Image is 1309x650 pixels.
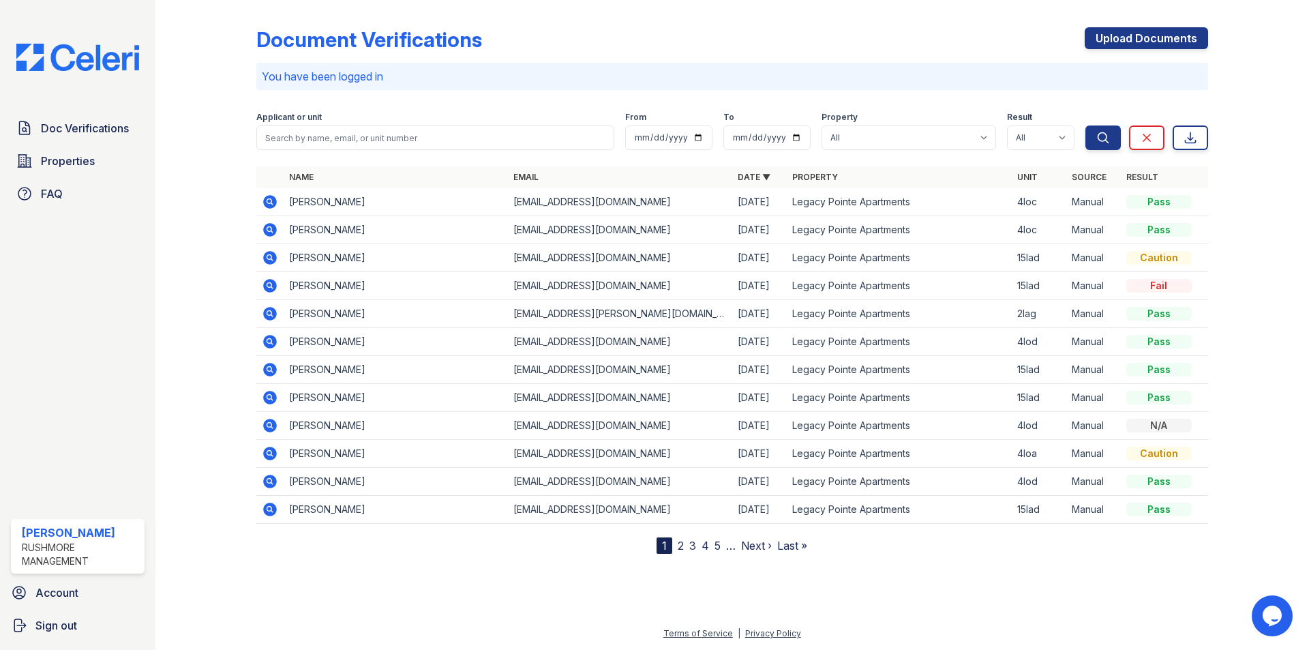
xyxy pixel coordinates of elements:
td: 15lad [1012,272,1066,300]
td: [DATE] [732,384,787,412]
p: You have been logged in [262,68,1203,85]
div: Caution [1126,447,1192,460]
input: Search by name, email, or unit number [256,125,614,150]
td: 4lod [1012,328,1066,356]
td: Manual [1066,188,1121,216]
a: Upload Documents [1085,27,1208,49]
a: Last » [777,539,807,552]
td: Manual [1066,244,1121,272]
td: Manual [1066,300,1121,328]
td: 4loa [1012,440,1066,468]
td: [DATE] [732,496,787,524]
div: N/A [1126,419,1192,432]
td: [EMAIL_ADDRESS][DOMAIN_NAME] [508,188,732,216]
a: Name [289,172,314,182]
a: Next › [741,539,772,552]
td: [DATE] [732,188,787,216]
td: 4lod [1012,412,1066,440]
label: From [625,112,646,123]
a: 3 [689,539,696,552]
div: Pass [1126,335,1192,349]
td: 15lad [1012,384,1066,412]
td: [PERSON_NAME] [284,188,508,216]
td: [DATE] [732,328,787,356]
div: Rushmore Management [22,541,139,568]
td: [EMAIL_ADDRESS][DOMAIN_NAME] [508,328,732,356]
td: Legacy Pointe Apartments [787,216,1011,244]
div: Caution [1126,251,1192,265]
td: [PERSON_NAME] [284,440,508,468]
td: [EMAIL_ADDRESS][DOMAIN_NAME] [508,440,732,468]
td: Manual [1066,272,1121,300]
a: Account [5,579,150,606]
div: Pass [1126,391,1192,404]
div: Document Verifications [256,27,482,52]
div: Pass [1126,475,1192,488]
div: Pass [1126,307,1192,321]
td: [PERSON_NAME] [284,496,508,524]
td: Legacy Pointe Apartments [787,188,1011,216]
td: 15lad [1012,356,1066,384]
td: [EMAIL_ADDRESS][DOMAIN_NAME] [508,272,732,300]
td: 15lad [1012,244,1066,272]
td: [PERSON_NAME] [284,356,508,384]
td: [PERSON_NAME] [284,216,508,244]
td: [DATE] [732,216,787,244]
a: Property [792,172,838,182]
div: Pass [1126,503,1192,516]
span: Doc Verifications [41,120,129,136]
td: [EMAIL_ADDRESS][PERSON_NAME][DOMAIN_NAME] [508,300,732,328]
span: Properties [41,153,95,169]
label: Applicant or unit [256,112,322,123]
td: 2lag [1012,300,1066,328]
a: Result [1126,172,1158,182]
td: Legacy Pointe Apartments [787,384,1011,412]
label: To [723,112,734,123]
td: [EMAIL_ADDRESS][DOMAIN_NAME] [508,356,732,384]
td: Manual [1066,216,1121,244]
td: [DATE] [732,468,787,496]
img: CE_Logo_Blue-a8612792a0a2168367f1c8372b55b34899dd931a85d93a1a3d3e32e68fde9ad4.png [5,44,150,71]
td: Legacy Pointe Apartments [787,300,1011,328]
span: Account [35,585,78,601]
td: [EMAIL_ADDRESS][DOMAIN_NAME] [508,244,732,272]
a: Source [1072,172,1107,182]
td: 4loc [1012,216,1066,244]
a: FAQ [11,180,145,207]
a: Privacy Policy [745,628,801,638]
td: Manual [1066,356,1121,384]
td: [EMAIL_ADDRESS][DOMAIN_NAME] [508,468,732,496]
a: 5 [714,539,721,552]
td: Manual [1066,384,1121,412]
td: [PERSON_NAME] [284,244,508,272]
td: [PERSON_NAME] [284,272,508,300]
td: Legacy Pointe Apartments [787,356,1011,384]
label: Property [822,112,858,123]
td: Manual [1066,440,1121,468]
td: [DATE] [732,244,787,272]
a: Doc Verifications [11,115,145,142]
td: Manual [1066,468,1121,496]
td: [DATE] [732,356,787,384]
div: Pass [1126,195,1192,209]
td: Legacy Pointe Apartments [787,272,1011,300]
span: FAQ [41,186,63,202]
td: [EMAIL_ADDRESS][DOMAIN_NAME] [508,216,732,244]
td: [EMAIL_ADDRESS][DOMAIN_NAME] [508,496,732,524]
span: Sign out [35,617,77,634]
span: … [726,537,736,554]
td: [PERSON_NAME] [284,468,508,496]
div: Pass [1126,363,1192,376]
iframe: chat widget [1252,595,1295,636]
div: 1 [657,537,672,554]
td: 4loc [1012,188,1066,216]
a: Terms of Service [663,628,733,638]
a: Email [513,172,539,182]
a: Sign out [5,612,150,639]
td: Legacy Pointe Apartments [787,244,1011,272]
td: Manual [1066,412,1121,440]
a: Date ▼ [738,172,770,182]
td: Manual [1066,496,1121,524]
div: Fail [1126,279,1192,293]
td: Legacy Pointe Apartments [787,440,1011,468]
